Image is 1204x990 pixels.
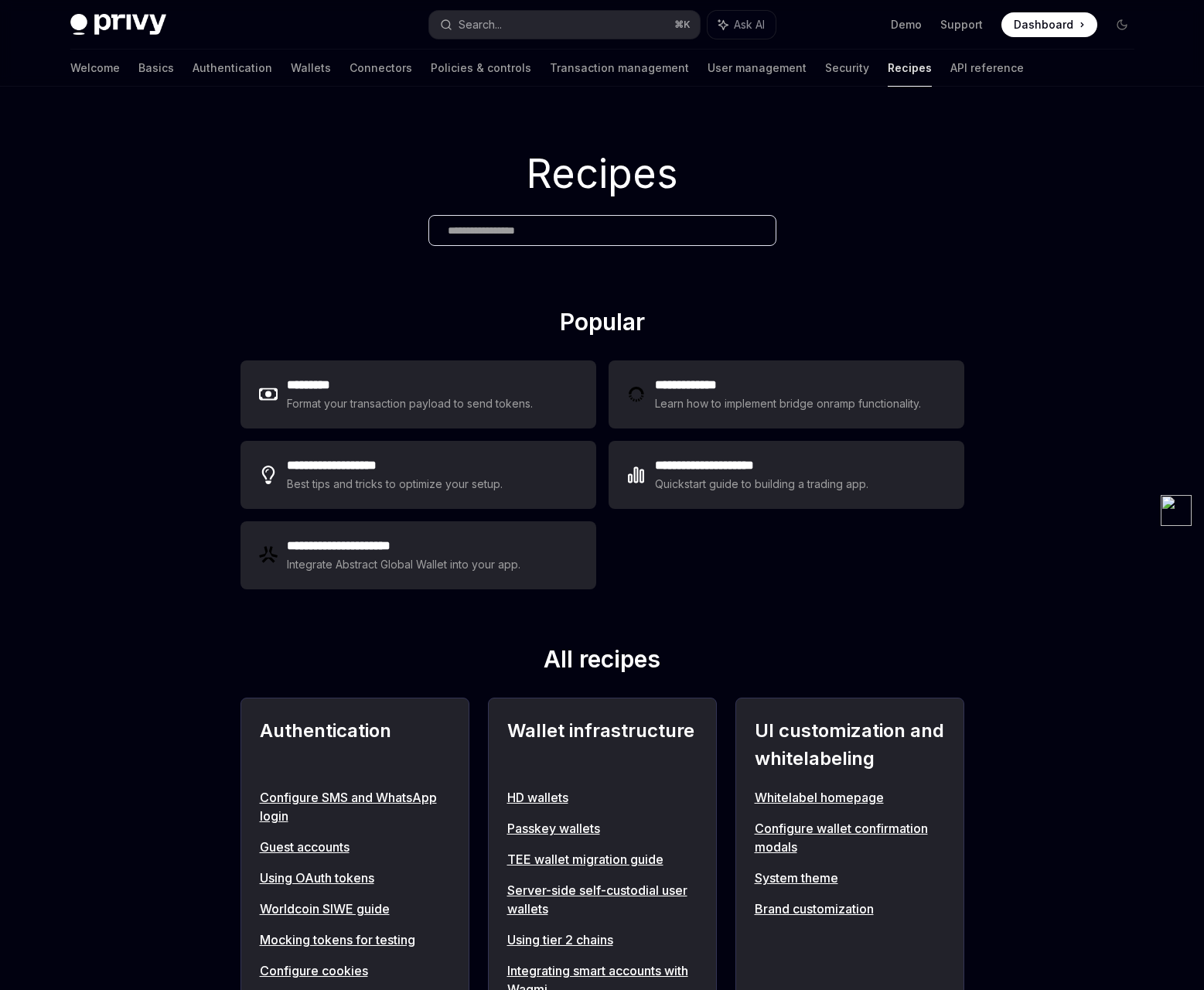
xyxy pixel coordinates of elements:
a: Guest accounts [260,838,450,856]
a: Brand customization [755,900,945,918]
a: Dashboard [1001,12,1097,37]
h2: UI customization and whitelabeling [755,717,945,773]
a: User management [708,49,807,87]
a: Basics [138,49,174,87]
a: Server-side self-custodial user wallets [507,881,698,918]
a: Worldcoin SIWE guide [260,900,450,918]
h2: All recipes [240,645,964,679]
div: Search... [459,15,502,34]
div: Format your transaction payload to send tokens. [287,394,534,413]
button: Toggle dark mode [1110,12,1134,37]
h2: Authentication [260,717,450,773]
img: dark logo [70,14,166,36]
a: Demo [891,17,922,32]
div: Integrate Abstract Global Wallet into your app. [287,555,522,574]
a: Wallets [291,49,331,87]
a: Recipes [888,49,932,87]
a: Whitelabel homepage [755,788,945,807]
span: ⌘ K [674,19,691,31]
a: Policies & controls [431,49,531,87]
a: **** **** ***Learn how to implement bridge onramp functionality. [609,360,964,428]
button: Ask AI [708,11,776,39]
a: Using OAuth tokens [260,869,450,887]
a: System theme [755,869,945,887]
a: Authentication [193,49,272,87]
a: Welcome [70,49,120,87]
a: HD wallets [507,788,698,807]
a: Using tier 2 chains [507,930,698,949]
a: Connectors [350,49,412,87]
a: **** ****Format your transaction payload to send tokens. [240,360,596,428]
span: Ask AI [734,17,765,32]
h2: Wallet infrastructure [507,717,698,773]
a: Security [825,49,869,87]
a: Passkey wallets [507,819,698,838]
button: Search...⌘K [429,11,700,39]
h2: Popular [240,308,964,342]
a: TEE wallet migration guide [507,850,698,869]
div: Quickstart guide to building a trading app. [655,475,869,493]
div: Best tips and tricks to optimize your setup. [287,475,505,493]
span: Dashboard [1014,17,1073,32]
a: Transaction management [550,49,689,87]
a: Mocking tokens for testing [260,930,450,949]
a: Configure SMS and WhatsApp login [260,788,450,825]
a: API reference [950,49,1024,87]
a: Support [940,17,983,32]
div: Learn how to implement bridge onramp functionality. [655,394,926,413]
a: Configure cookies [260,961,450,980]
a: Configure wallet confirmation modals [755,819,945,856]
